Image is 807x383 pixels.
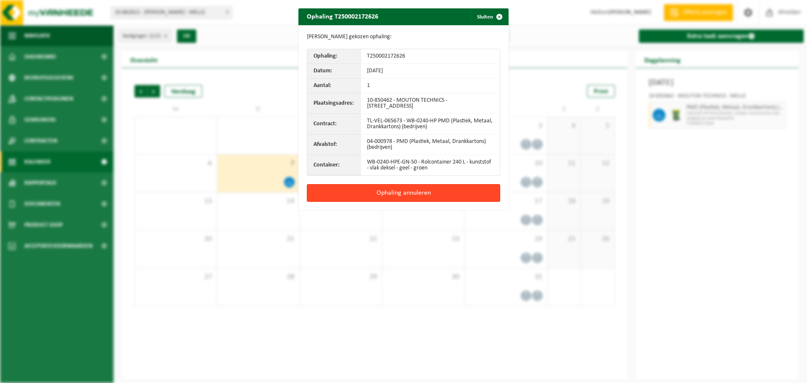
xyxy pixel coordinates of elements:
[298,8,387,24] h2: Ophaling T250002172626
[307,184,500,202] button: Ophaling annuleren
[361,114,500,135] td: TL-VEL-065673 - WB-0240-HP PMD (Plastiek, Metaal, Drankkartons) (bedrijven)
[361,49,500,64] td: T250002172626
[307,49,361,64] th: Ophaling:
[361,79,500,93] td: 1
[307,114,361,135] th: Contract:
[307,79,361,93] th: Aantal:
[361,155,500,175] td: WB-0240-HPE-GN-50 - Rolcontainer 240 L - kunststof - vlak deksel - geel - groen
[307,135,361,155] th: Afvalstof:
[307,155,361,175] th: Container:
[307,93,361,114] th: Plaatsingsadres:
[307,64,361,79] th: Datum:
[470,8,508,25] button: Sluiten
[361,93,500,114] td: 10-850462 - MOUTON TECHNICS - [STREET_ADDRESS]
[361,135,500,155] td: 04-000978 - PMD (Plastiek, Metaal, Drankkartons) (bedrijven)
[361,64,500,79] td: [DATE]
[307,34,500,40] p: [PERSON_NAME] gekozen ophaling:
